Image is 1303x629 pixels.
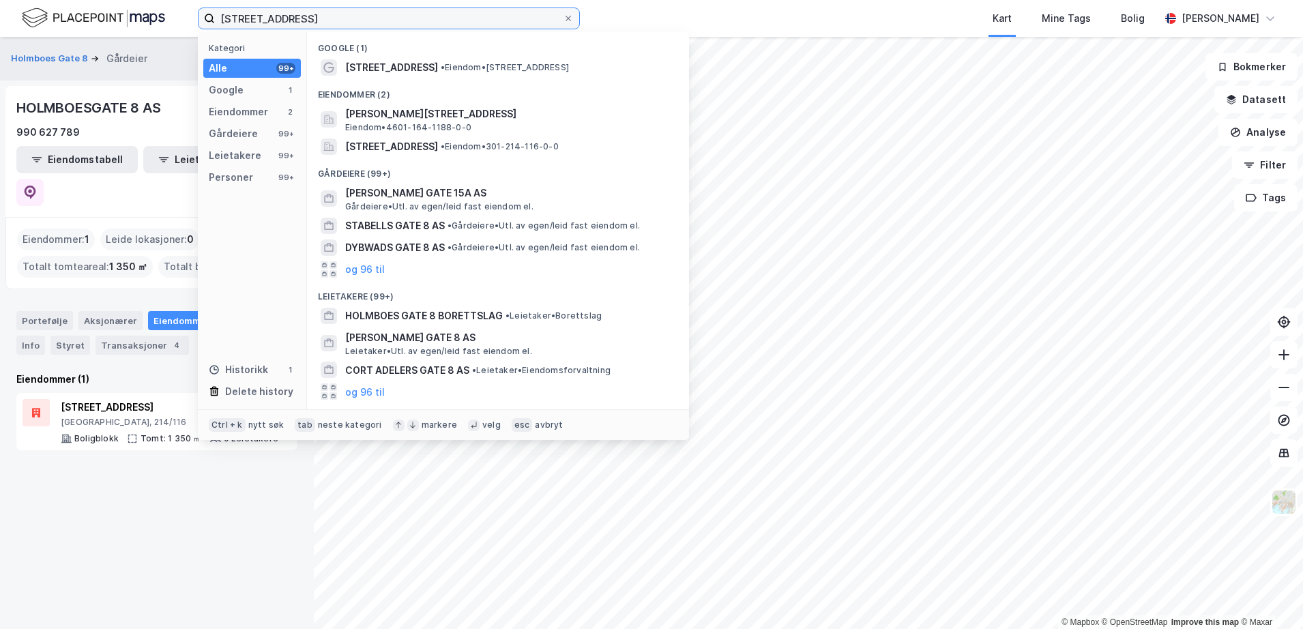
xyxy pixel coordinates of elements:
div: Gårdeiere [209,126,258,142]
div: Gårdeiere (99+) [307,158,689,182]
div: Leide lokasjoner : [100,229,199,250]
span: [PERSON_NAME] GATE 15A AS [345,185,673,201]
button: Leietakertabell [143,146,265,173]
button: Eiendomstabell [16,146,138,173]
div: 99+ [276,128,295,139]
div: [PERSON_NAME] [1182,10,1259,27]
span: Gårdeiere • Utl. av egen/leid fast eiendom el. [448,220,640,231]
div: Boligblokk [74,433,119,444]
div: 990 627 789 [16,124,80,141]
span: • [441,141,445,151]
div: Totalt tomteareal : [17,256,153,278]
div: Leietakere [209,147,261,164]
div: Historikk [209,362,268,378]
span: 1 [85,231,89,248]
span: 0 [187,231,194,248]
div: velg [482,420,501,430]
div: Eiendommer (2) [307,78,689,103]
span: Eiendom • 301-214-116-0-0 [441,141,559,152]
span: • [472,365,476,375]
div: Personer [209,169,253,186]
div: nytt søk [248,420,284,430]
div: Eiendommer : [17,229,95,250]
span: Leietaker • Eiendomsforvaltning [472,365,611,376]
button: Datasett [1214,86,1298,113]
span: 1 350 ㎡ [109,259,147,275]
span: • [506,310,510,321]
div: HOLMBOESGATE 8 AS [16,97,164,119]
div: Eiendommer (1) [16,371,297,387]
div: Google (1) [307,32,689,57]
span: [PERSON_NAME] GATE 8 AS [345,330,673,346]
div: Totalt byggareal : [158,256,290,278]
div: Kart [993,10,1012,27]
div: Styret [50,336,90,355]
span: Leietaker • Utl. av egen/leid fast eiendom el. [345,346,532,357]
div: Transaksjoner [96,336,189,355]
div: Google [209,82,244,98]
span: Leietaker • Borettslag [506,310,602,321]
div: 99+ [276,172,295,183]
div: 2 [284,106,295,117]
div: Bolig [1121,10,1145,27]
div: Tomt: 1 350 ㎡ [141,433,202,444]
span: • [448,220,452,231]
button: Analyse [1218,119,1298,146]
div: Leietakere (99+) [307,280,689,305]
iframe: Chat Widget [1235,564,1303,629]
div: tab [295,418,315,432]
button: Holmboes Gate 8 [11,52,91,65]
span: [PERSON_NAME][STREET_ADDRESS] [345,106,673,122]
div: neste kategori [318,420,382,430]
div: Alle [209,60,227,76]
button: og 96 til [345,383,385,400]
a: Mapbox [1062,617,1099,627]
div: Eiendommer [209,104,268,120]
div: [STREET_ADDRESS] [61,399,278,415]
button: og 96 til [345,261,385,278]
span: CORT ADELERS GATE 8 AS [345,362,469,379]
div: Mine Tags [1042,10,1091,27]
div: Ctrl + k [209,418,246,432]
span: HOLMBOES GATE 8 BORETTSLAG [345,308,503,324]
div: avbryt [535,420,563,430]
span: [STREET_ADDRESS] [345,59,438,76]
input: Søk på adresse, matrikkel, gårdeiere, leietakere eller personer [215,8,563,29]
a: Improve this map [1171,617,1239,627]
div: 99+ [276,150,295,161]
span: Eiendom • [STREET_ADDRESS] [441,62,569,73]
div: Aksjonærer [78,311,143,330]
span: • [441,62,445,72]
span: Gårdeiere • Utl. av egen/leid fast eiendom el. [345,201,533,212]
button: Tags [1234,184,1298,211]
img: Z [1271,489,1297,515]
img: logo.f888ab2527a4732fd821a326f86c7f29.svg [22,6,165,30]
div: markere [422,420,457,430]
div: Eiendommer [148,311,232,330]
div: 1 [284,364,295,375]
span: [STREET_ADDRESS] [345,138,438,155]
div: Info [16,336,45,355]
a: OpenStreetMap [1102,617,1168,627]
button: Filter [1232,151,1298,179]
div: 99+ [276,63,295,74]
div: 1 [284,85,295,96]
span: STABELLS GATE 8 AS [345,218,445,234]
span: Gårdeiere • Utl. av egen/leid fast eiendom el. [448,242,640,253]
span: Eiendom • 4601-164-1188-0-0 [345,122,471,133]
div: Gårdeier [106,50,147,67]
div: Delete history [225,383,293,400]
div: 4 [170,338,184,352]
div: esc [512,418,533,432]
div: Portefølje [16,311,73,330]
button: Bokmerker [1205,53,1298,81]
span: • [448,242,452,252]
div: [GEOGRAPHIC_DATA], 214/116 [61,417,278,428]
div: Personer (99+) [307,403,689,427]
span: DYBWADS GATE 8 AS [345,239,445,256]
div: Kategori [209,43,301,53]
